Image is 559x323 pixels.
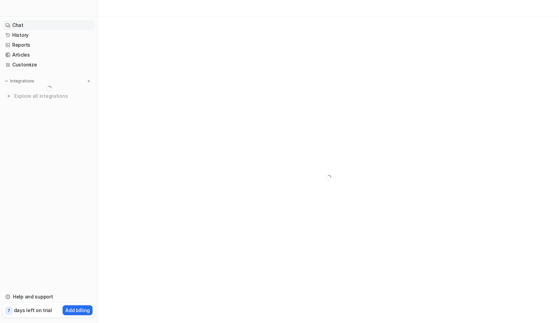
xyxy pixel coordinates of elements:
a: Articles [3,50,95,60]
span: Explore all integrations [14,91,92,102]
button: Add billing [63,305,93,315]
p: 7 [7,308,10,314]
img: menu_add.svg [86,79,91,83]
img: expand menu [4,79,9,83]
img: explore all integrations [5,93,12,99]
a: Customize [3,60,95,70]
a: Help and support [3,292,95,302]
a: History [3,30,95,40]
button: Integrations [3,78,36,84]
a: Explore all integrations [3,91,95,101]
p: Add billing [65,307,90,314]
a: Chat [3,20,95,30]
p: days left on trial [14,307,52,314]
a: Reports [3,40,95,50]
p: Integrations [10,78,34,84]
